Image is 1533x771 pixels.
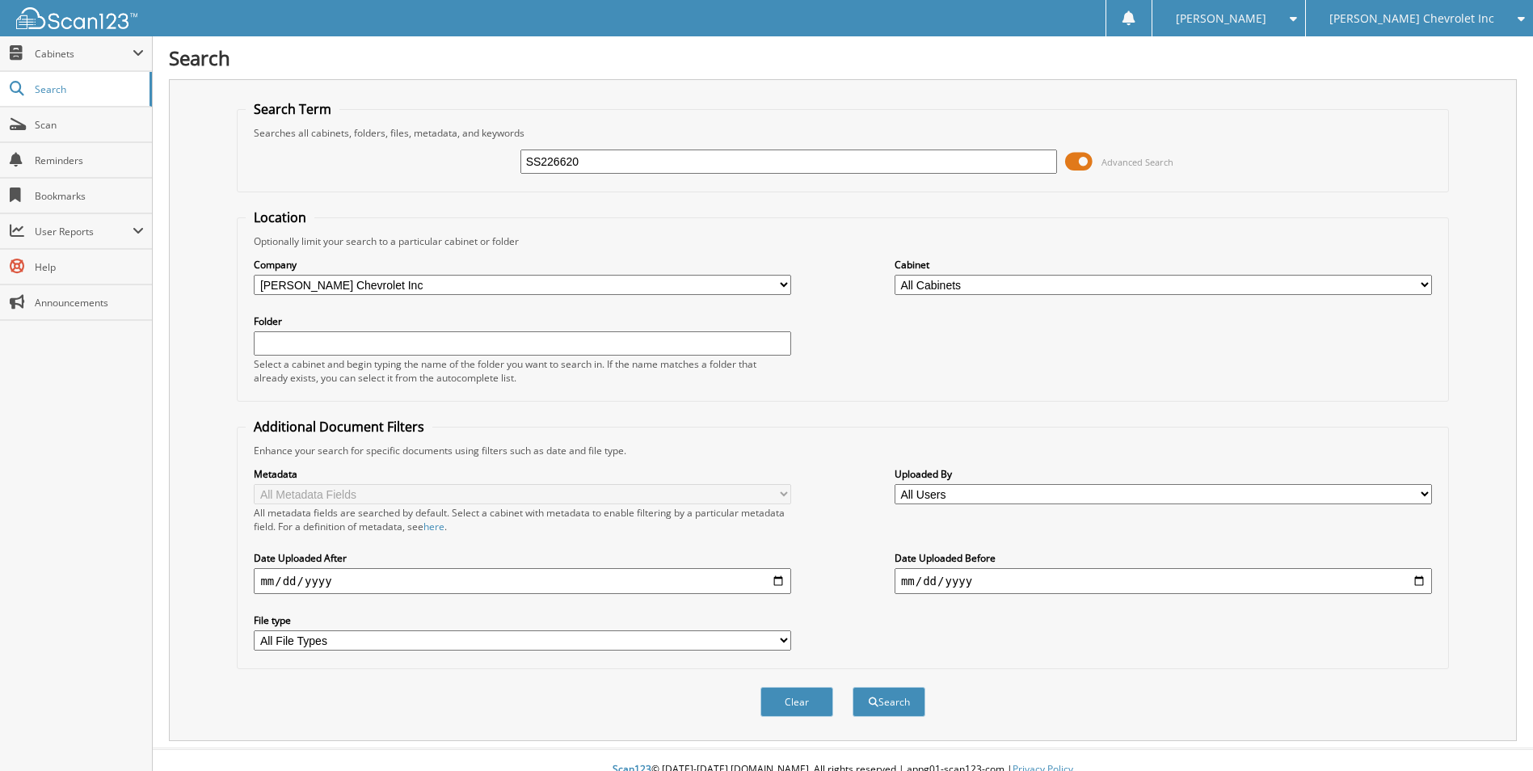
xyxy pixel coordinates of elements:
[246,444,1439,457] div: Enhance your search for specific documents using filters such as date and file type.
[895,568,1432,594] input: end
[246,209,314,226] legend: Location
[1452,693,1533,771] iframe: Chat Widget
[35,154,144,167] span: Reminders
[254,506,791,533] div: All metadata fields are searched by default. Select a cabinet with metadata to enable filtering b...
[16,7,137,29] img: scan123-logo-white.svg
[254,314,791,328] label: Folder
[35,260,144,274] span: Help
[853,687,925,717] button: Search
[254,568,791,594] input: start
[169,44,1517,71] h1: Search
[254,258,791,272] label: Company
[760,687,833,717] button: Clear
[35,225,133,238] span: User Reports
[895,551,1432,565] label: Date Uploaded Before
[35,296,144,310] span: Announcements
[1101,156,1173,168] span: Advanced Search
[35,82,141,96] span: Search
[254,613,791,627] label: File type
[35,47,133,61] span: Cabinets
[246,100,339,118] legend: Search Term
[895,258,1432,272] label: Cabinet
[246,234,1439,248] div: Optionally limit your search to a particular cabinet or folder
[1176,14,1266,23] span: [PERSON_NAME]
[246,418,432,436] legend: Additional Document Filters
[35,189,144,203] span: Bookmarks
[254,357,791,385] div: Select a cabinet and begin typing the name of the folder you want to search in. If the name match...
[423,520,444,533] a: here
[1329,14,1494,23] span: [PERSON_NAME] Chevrolet Inc
[254,467,791,481] label: Metadata
[35,118,144,132] span: Scan
[246,126,1439,140] div: Searches all cabinets, folders, files, metadata, and keywords
[895,467,1432,481] label: Uploaded By
[254,551,791,565] label: Date Uploaded After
